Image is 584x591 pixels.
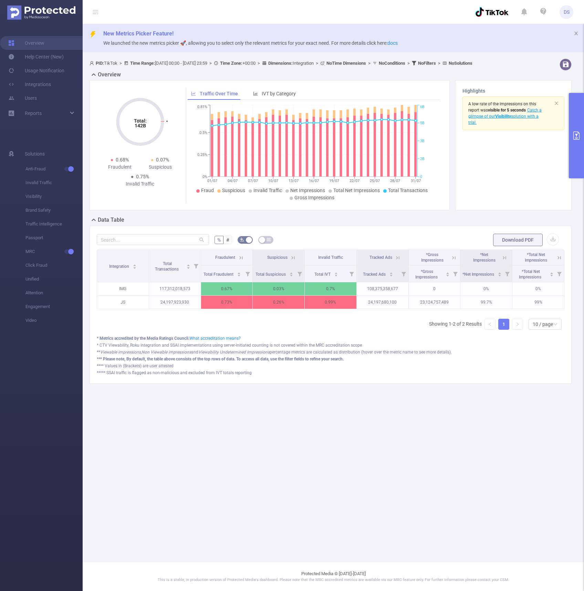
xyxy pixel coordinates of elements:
[446,274,450,276] i: icon: caret-down
[499,319,509,329] a: 1
[8,36,44,50] a: Overview
[314,61,320,66] span: >
[156,157,169,162] span: 0.07%
[554,265,564,282] i: Filter menu
[97,349,564,355] div: ** , and percentage metrics are calculated as distribution (hover over the metric name to see mor...
[436,61,442,66] span: >
[198,350,270,355] i: Viewability Undetermined Impressions
[347,265,356,282] i: Filter menu
[204,272,234,277] span: Total Fraudulent
[25,286,83,300] span: Attention
[96,61,104,66] b: PID:
[314,272,332,277] span: Total IVT
[253,282,304,295] p: 0.03%
[189,336,241,341] a: What accreditation means?
[369,255,392,260] span: Tracked Ads
[100,577,567,583] p: This is a stable, in production version of Protected Media's dashboard. Please note that the MRC ...
[97,363,564,369] div: **** Values in (Brackets) are user attested
[357,282,408,295] p: 108,375,358,677
[334,274,338,276] i: icon: caret-down
[267,238,271,242] i: icon: table
[554,101,559,105] i: icon: close
[294,195,334,200] span: Gross Impressions
[334,271,338,275] div: Sort
[97,282,149,295] p: IMG
[253,91,258,96] i: icon: bar-chart
[289,271,293,273] i: icon: caret-up
[186,263,190,267] div: Sort
[462,272,495,277] span: *Net Impressions
[488,322,492,326] i: icon: left
[25,190,83,203] span: Visibility
[498,274,501,276] i: icon: caret-down
[201,282,253,295] p: 0.67%
[109,264,130,269] span: Integration
[267,255,288,260] span: Suspicious
[217,237,221,243] span: %
[25,110,42,116] span: Reports
[289,179,299,183] tspan: 13/07
[389,271,393,273] i: icon: caret-up
[334,271,338,273] i: icon: caret-up
[8,91,37,105] a: Users
[574,30,578,37] button: icon: close
[97,296,149,309] p: JS
[405,61,412,66] span: >
[136,174,149,179] span: 0.75%
[309,179,319,183] tspan: 16/07
[450,265,460,282] i: Filter menu
[488,108,526,113] b: visible for 5 seconds
[429,319,482,330] li: Showing 1-2 of 2 Results
[240,238,244,242] i: icon: bg-colors
[389,274,393,276] i: icon: caret-down
[199,130,207,135] tspan: 0.5%
[25,314,83,327] span: Video
[554,99,559,107] button: icon: close
[418,61,436,66] b: No Filters
[248,179,258,183] tspan: 07/07
[255,61,262,66] span: >
[363,272,387,277] span: Tracked Ads
[350,179,359,183] tspan: 22/07
[512,282,564,295] p: 0%
[421,252,444,263] span: *Gross Impressions
[142,350,191,355] i: Non Viewable impressions
[318,255,343,260] span: Invalid Traffic
[289,274,293,276] i: icon: caret-down
[186,263,190,265] i: icon: caret-up
[149,296,201,309] p: 24,197,923,930
[8,64,64,77] a: Usage Notification
[97,370,564,376] div: ***** SSAI traffic is flagged as non-malicious and excluded from IVT totals reporting
[460,296,512,309] p: 99.7%
[498,319,509,330] li: 1
[420,121,425,125] tspan: 5B
[564,5,570,19] span: DS
[525,252,547,263] span: *Total Net Impressions
[420,157,425,161] tspan: 2B
[25,300,83,314] span: Engagement
[446,271,450,273] i: icon: caret-up
[97,234,209,245] input: Search...
[222,188,245,193] span: Suspicious
[83,562,584,591] footer: Protected Media © [DATE]-[DATE]
[473,252,496,263] span: *Net Impressions
[253,296,304,309] p: 0.26%
[574,31,578,36] i: icon: close
[25,258,83,272] span: Click Fraud
[191,250,201,282] i: Filter menu
[202,175,207,179] tspan: 0%
[25,272,83,286] span: Unified
[498,271,502,275] div: Sort
[420,175,422,179] tspan: 0
[98,216,124,224] h2: Data Table
[97,336,189,341] b: * Metrics accredited by the Media Ratings Council.
[7,6,75,20] img: Protected Media
[215,255,235,260] span: Fraudulent
[98,71,121,79] h2: Overview
[420,139,425,143] tspan: 3B
[100,350,141,355] i: Viewable impressions
[515,322,520,326] i: icon: right
[399,265,408,282] i: Filter menu
[97,356,564,362] div: *** Please note, By default, the table above consists of the top rows of data. To access all data...
[197,105,207,109] tspan: 0.81%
